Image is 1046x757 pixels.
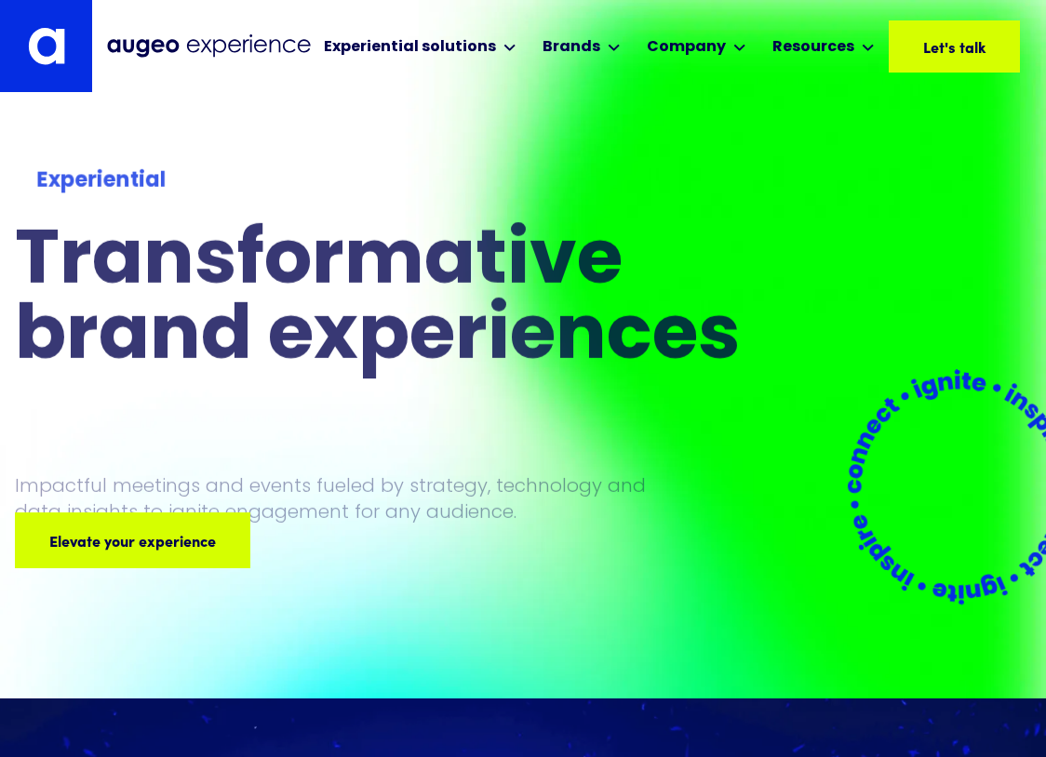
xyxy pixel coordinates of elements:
p: Impactful meetings and events fueled by strategy, technology and data insights to ignite engageme... [15,471,655,524]
h1: Transformative brand experiences [15,225,819,376]
div: Resources [772,36,854,59]
div: Company [647,36,726,59]
div: Experiential solutions [324,36,496,59]
img: Augeo Experience business unit full logo in midnight blue. [107,34,310,58]
div: Experiential [37,166,798,197]
img: Augeo's "a" monogram decorative logo in white. [28,27,65,65]
a: Let's talk [889,20,1020,73]
a: Elevate your experience [15,512,250,568]
div: Brands [543,36,600,59]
